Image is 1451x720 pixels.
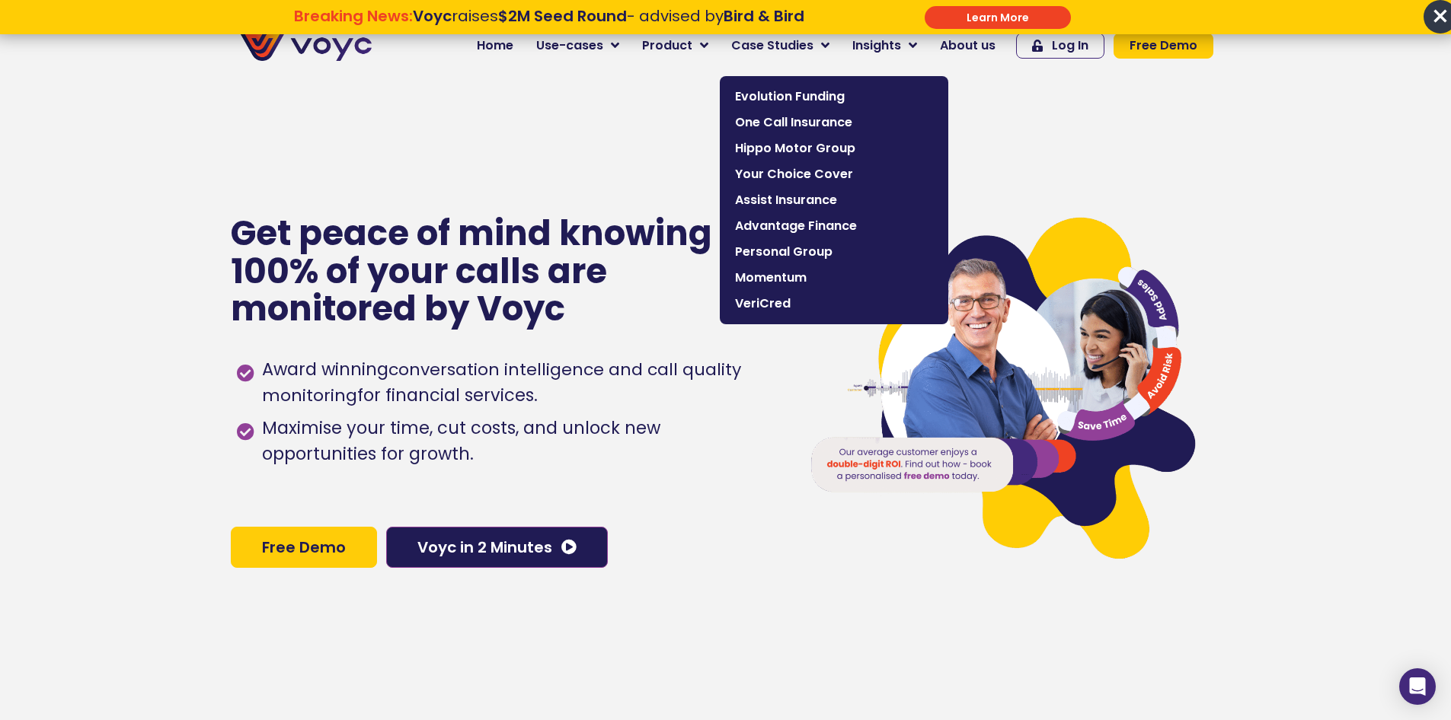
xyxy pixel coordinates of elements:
[735,139,933,158] span: Hippo Motor Group
[294,5,413,27] strong: Breaking News:
[642,37,692,55] span: Product
[735,295,933,313] span: VeriCred
[258,357,778,409] span: Award winning for financial services.
[413,5,452,27] strong: Voyc
[1399,668,1436,705] div: Open Intercom Messenger
[727,135,941,161] a: Hippo Motor Group
[940,37,996,55] span: About us
[238,30,372,61] img: voyc-full-logo
[1130,40,1197,52] span: Free Demo
[727,161,941,187] a: Your Choice Cover
[727,84,941,110] a: Evolution Funding
[735,165,933,183] span: Your Choice Cover
[735,191,933,209] span: Assist Insurance
[727,213,941,239] a: Advantage Finance
[417,540,552,555] span: Voyc in 2 Minutes
[202,61,240,78] span: Phone
[928,30,1007,61] a: About us
[386,527,608,568] a: Voyc in 2 Minutes
[465,30,525,61] a: Home
[727,265,941,291] a: Momentum
[477,37,513,55] span: Home
[735,243,933,261] span: Personal Group
[735,88,933,106] span: Evolution Funding
[498,5,627,27] strong: $2M Seed Round
[852,37,901,55] span: Insights
[262,540,346,555] span: Free Demo
[724,5,804,27] strong: Bird & Bird
[727,187,941,213] a: Assist Insurance
[525,30,631,61] a: Use-cases
[413,5,804,27] span: raises - advised by
[216,7,881,43] div: Breaking News: Voyc raises $2M Seed Round - advised by Bird & Bird
[735,269,933,287] span: Momentum
[735,113,933,132] span: One Call Insurance
[536,37,603,55] span: Use-cases
[231,215,797,328] p: Get peace of mind knowing that 100% of your calls are monitored by Voyc
[631,30,720,61] a: Product
[727,110,941,135] a: One Call Insurance
[841,30,928,61] a: Insights
[202,123,254,141] span: Job title
[731,37,813,55] span: Case Studies
[258,416,778,467] span: Maximise your time, cut costs, and unlock new opportunities for growth.
[314,317,385,332] a: Privacy Policy
[727,239,941,265] a: Personal Group
[925,6,1071,29] div: Submit
[1114,33,1213,59] a: Free Demo
[262,358,741,407] h1: conversation intelligence and call quality monitoring
[1052,40,1088,52] span: Log In
[1016,33,1104,59] a: Log In
[727,291,941,317] a: VeriCred
[720,30,841,61] a: Case Studies
[231,527,377,568] a: Free Demo
[735,217,933,235] span: Advantage Finance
